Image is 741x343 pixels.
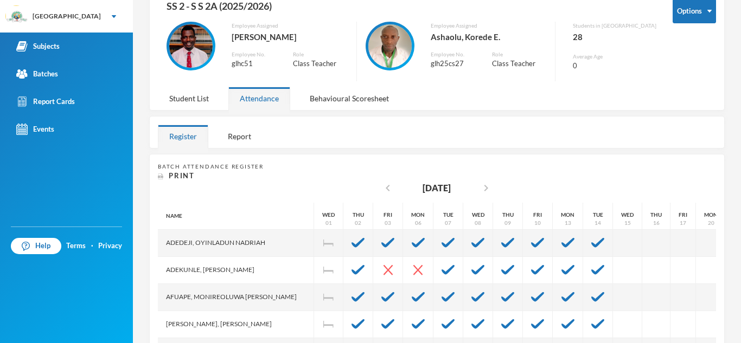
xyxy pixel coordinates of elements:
div: Role [492,50,547,59]
div: 28 [573,30,656,44]
div: 08 [475,219,481,227]
div: 06 [415,219,421,227]
div: 17 [680,219,686,227]
div: 03 [385,219,391,227]
div: Independence Day [314,230,343,257]
div: Afuape, Monireoluwa [PERSON_NAME] [158,284,314,311]
div: Report [216,125,263,148]
div: 16 [653,219,660,227]
div: Student List [158,87,220,110]
div: [PERSON_NAME], [PERSON_NAME] [158,311,314,338]
div: 02 [355,219,361,227]
div: Students in [GEOGRAPHIC_DATA] [573,22,656,30]
a: Terms [66,241,86,251]
div: Employee No. [431,50,476,59]
div: Wed [621,211,634,219]
div: Role [293,50,348,59]
div: Adedeji, Oyinladun Nadriah [158,230,314,257]
div: 09 [504,219,511,227]
div: [PERSON_NAME] [232,30,348,44]
div: [DATE] [423,182,451,195]
div: 20 [708,219,714,227]
div: Wed [472,211,484,219]
div: 01 [325,219,332,227]
div: Average Age [573,53,656,61]
span: Batch Attendance Register [158,163,264,170]
div: Fri [533,211,542,219]
div: Attendance [228,87,290,110]
div: Employee Assigned [232,22,348,30]
div: Mon [704,211,718,219]
div: Report Cards [16,96,75,107]
div: Mon [411,211,425,219]
div: Mon [561,211,574,219]
img: EMPLOYEE [169,24,213,68]
div: Employee No. [232,50,277,59]
img: EMPLOYEE [368,24,412,68]
div: · [91,241,93,251]
img: logo [6,6,28,28]
div: glh25cs27 [431,59,476,69]
div: Class Teacher [492,59,547,69]
div: 10 [534,219,541,227]
div: Register [158,125,208,148]
div: Fri [384,211,392,219]
a: Help [11,238,61,254]
div: Subjects [16,41,60,52]
div: Wed [322,211,335,219]
i: chevron_right [480,182,493,195]
div: Thu [353,211,364,219]
div: Batches [16,68,58,80]
i: chevron_left [381,182,394,195]
div: glhc51 [232,59,277,69]
div: Events [16,124,54,135]
div: Name [158,203,314,230]
div: 13 [565,219,571,227]
div: [GEOGRAPHIC_DATA] [33,11,101,21]
div: 14 [595,219,601,227]
div: Tue [593,211,603,219]
a: Privacy [98,241,122,251]
div: Adekunle, [PERSON_NAME] [158,257,314,284]
div: Thu [502,211,514,219]
div: Independence Day [314,257,343,284]
div: Class Teacher [293,59,348,69]
div: Behavioural Scoresheet [298,87,400,110]
div: 15 [624,219,631,227]
div: Independence Day [314,311,343,338]
div: Independence Day [314,284,343,311]
div: 07 [445,219,451,227]
div: Ashaolu, Korede E. [431,30,547,44]
div: Thu [650,211,662,219]
span: Print [169,171,195,180]
div: Employee Assigned [431,22,547,30]
div: 0 [573,61,656,72]
div: Tue [443,211,453,219]
div: Fri [679,211,687,219]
